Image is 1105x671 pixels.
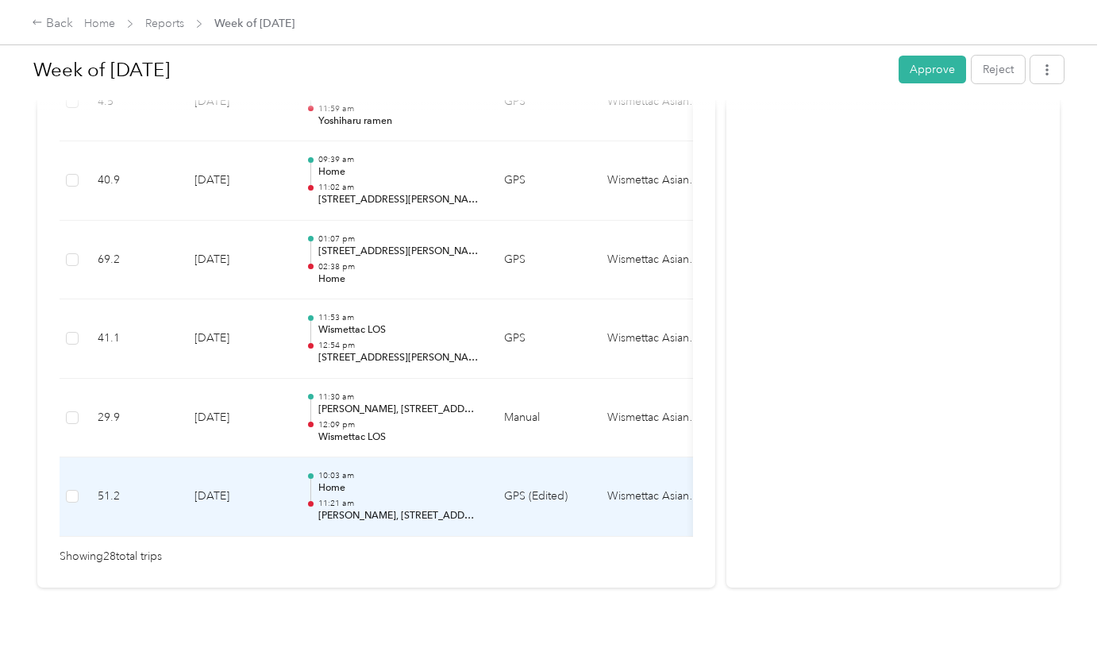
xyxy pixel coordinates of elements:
[595,457,714,537] td: Wismettac Asian Foods
[318,114,479,129] p: Yoshiharu ramen
[318,481,479,496] p: Home
[491,221,595,300] td: GPS
[85,141,182,221] td: 40.9
[318,391,479,403] p: 11:30 am
[85,299,182,379] td: 41.1
[318,193,479,207] p: [STREET_ADDRESS][PERSON_NAME]
[595,379,714,458] td: Wismettac Asian Foods
[85,379,182,458] td: 29.9
[318,509,479,523] p: [PERSON_NAME], [STREET_ADDRESS]
[491,141,595,221] td: GPS
[33,51,887,89] h1: Week of August 25 2025
[318,340,479,351] p: 12:54 pm
[318,272,479,287] p: Home
[182,299,293,379] td: [DATE]
[972,56,1025,83] button: Reject
[491,379,595,458] td: Manual
[491,299,595,379] td: GPS
[491,457,595,537] td: GPS (Edited)
[595,141,714,221] td: Wismettac Asian Foods
[182,221,293,300] td: [DATE]
[595,221,714,300] td: Wismettac Asian Foods
[318,498,479,509] p: 11:21 am
[182,457,293,537] td: [DATE]
[318,403,479,417] p: [PERSON_NAME], [STREET_ADDRESS]
[318,430,479,445] p: Wismettac LOS
[318,312,479,323] p: 11:53 am
[84,17,115,30] a: Home
[85,221,182,300] td: 69.2
[318,323,479,337] p: Wismettac LOS
[1016,582,1105,671] iframe: Everlance-gr Chat Button Frame
[318,351,479,365] p: [STREET_ADDRESS][PERSON_NAME]
[899,56,966,83] button: Approve
[85,457,182,537] td: 51.2
[32,14,73,33] div: Back
[318,470,479,481] p: 10:03 am
[318,165,479,179] p: Home
[182,141,293,221] td: [DATE]
[318,154,479,165] p: 09:39 am
[318,245,479,259] p: [STREET_ADDRESS][PERSON_NAME]
[60,548,162,565] span: Showing 28 total trips
[318,261,479,272] p: 02:38 pm
[318,182,479,193] p: 11:02 am
[595,299,714,379] td: Wismettac Asian Foods
[145,17,184,30] a: Reports
[318,419,479,430] p: 12:09 pm
[182,379,293,458] td: [DATE]
[318,233,479,245] p: 01:07 pm
[214,15,295,32] span: Week of [DATE]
